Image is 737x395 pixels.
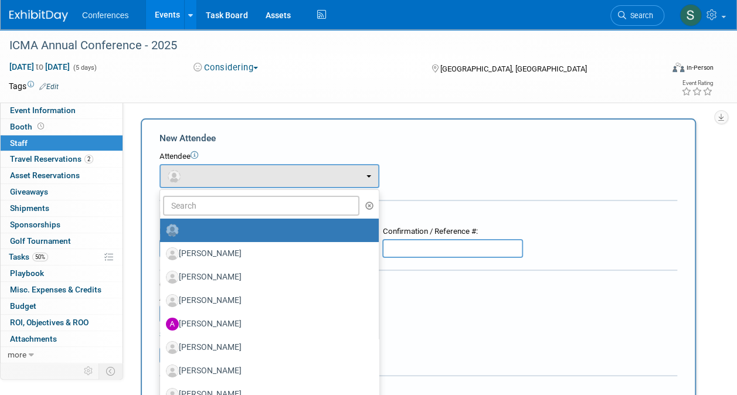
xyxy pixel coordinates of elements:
a: Golf Tournament [1,233,123,249]
img: Sarah Shaver [680,4,702,26]
a: Misc. Expenses & Credits [1,282,123,298]
label: [PERSON_NAME] [166,362,367,380]
label: [PERSON_NAME] [166,291,367,310]
td: Tags [9,80,59,92]
a: Staff [1,135,123,151]
a: Travel Reservations2 [1,151,123,167]
span: Staff [10,138,28,148]
label: [PERSON_NAME] [166,268,367,287]
span: Misc. Expenses & Credits [10,285,101,294]
label: [PERSON_NAME] [166,315,367,333]
div: Attendee [159,151,677,162]
a: Tasks50% [1,249,123,265]
span: Asset Reservations [10,171,80,180]
img: Associate-Profile-5.png [166,271,179,284]
span: Budget [10,301,36,311]
div: In-Person [686,63,714,72]
div: Event Format [611,61,714,79]
img: ExhibitDay [9,10,68,22]
a: Asset Reservations [1,168,123,183]
span: Playbook [10,268,44,278]
span: Giveaways [10,187,48,196]
div: ICMA Annual Conference - 2025 [5,35,653,56]
img: Unassigned-User-Icon.png [166,224,179,237]
span: Sponsorships [10,220,60,229]
span: Event Information [10,105,76,115]
div: Event Rating [681,80,713,86]
div: Registration / Ticket Info (optional) [159,209,677,220]
span: 2 [84,155,93,164]
div: Confirmation / Reference #: [382,226,523,237]
a: Booth [1,119,123,135]
label: [PERSON_NAME] [166,338,367,357]
img: Associate-Profile-5.png [166,247,179,260]
a: ROI, Objectives & ROO [1,315,123,331]
span: Tasks [9,252,48,261]
label: [PERSON_NAME] [166,244,367,263]
div: New Attendee [159,132,677,145]
a: Attachments [1,331,123,347]
img: A.jpg [166,318,179,331]
a: Shipments [1,200,123,216]
span: Booth [10,122,46,131]
a: Budget [1,298,123,314]
span: to [34,62,45,71]
span: Golf Tournament [10,236,71,246]
img: Format-Inperson.png [673,63,684,72]
span: Conferences [82,11,128,20]
span: Shipments [10,203,49,213]
a: Event Information [1,103,123,118]
span: ROI, Objectives & ROO [10,318,89,327]
span: Travel Reservations [10,154,93,164]
a: more [1,347,123,363]
span: 50% [32,253,48,261]
span: (5 days) [72,64,97,71]
img: Associate-Profile-5.png [166,294,179,307]
a: Edit [39,83,59,91]
a: Search [610,5,664,26]
span: [GEOGRAPHIC_DATA], [GEOGRAPHIC_DATA] [440,64,587,73]
a: Playbook [1,265,123,281]
span: Booth not reserved yet [35,122,46,131]
a: Sponsorships [1,217,123,233]
body: Rich Text Area. Press ALT-0 for help. [6,5,501,16]
img: Associate-Profile-5.png [166,365,179,377]
span: more [8,350,26,359]
td: Toggle Event Tabs [99,363,123,379]
div: Cost: [159,280,677,291]
input: Search [163,196,359,216]
td: Personalize Event Tab Strip [79,363,99,379]
button: Considering [189,62,263,74]
span: [DATE] [DATE] [9,62,70,72]
span: Attachments [10,334,57,343]
img: Associate-Profile-5.png [166,341,179,354]
span: Search [626,11,653,20]
a: Giveaways [1,184,123,200]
